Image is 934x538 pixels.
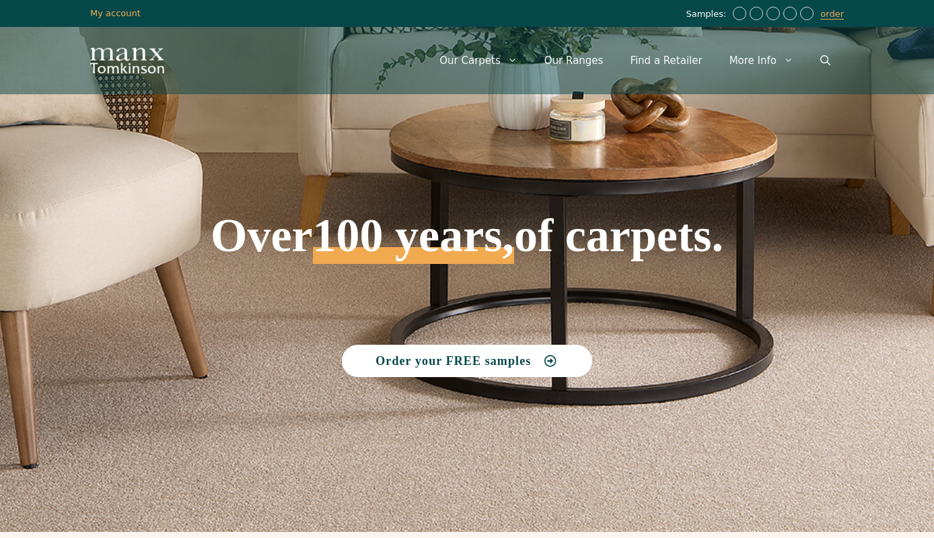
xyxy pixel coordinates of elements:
a: My account [90,8,141,18]
span: Order your FREE samples [375,355,531,367]
img: Manx Tomkinson [90,48,164,73]
a: Our Ranges [531,40,617,81]
a: Open Search Bar [807,40,844,81]
span: Samples: [686,9,729,20]
nav: Primary [426,40,844,81]
a: Order your FREE samples [342,345,592,377]
h1: Over of carpets. [90,114,844,264]
a: More Info [716,40,807,81]
a: Find a Retailer [616,40,715,81]
a: order [820,9,844,20]
span: 100 years, [313,224,514,264]
a: Our Carpets [426,40,531,81]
